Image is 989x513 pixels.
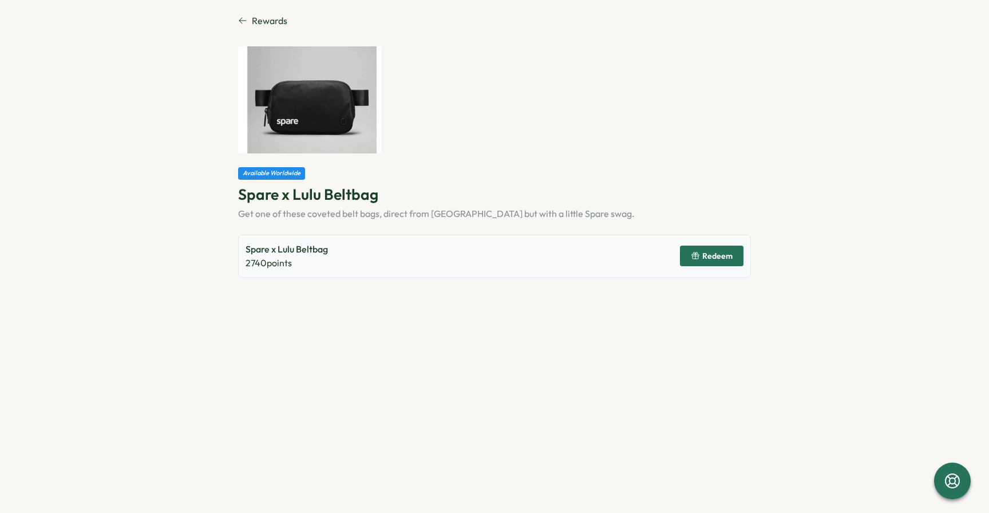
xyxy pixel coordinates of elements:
img: Spare x Lulu Beltbag [238,46,381,154]
span: Redeem [702,252,733,260]
button: Redeem [680,246,743,266]
div: Get one of these coveted belt bags, direct from [GEOGRAPHIC_DATA] but with a little Spare swag. [238,207,751,221]
a: Rewards [238,14,751,28]
span: 2740 points [246,257,292,269]
div: Available Worldwide [238,167,305,179]
p: Spare x Lulu Beltbag [238,184,751,204]
p: Spare x Lulu Beltbag [246,242,328,256]
span: Rewards [252,14,287,28]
